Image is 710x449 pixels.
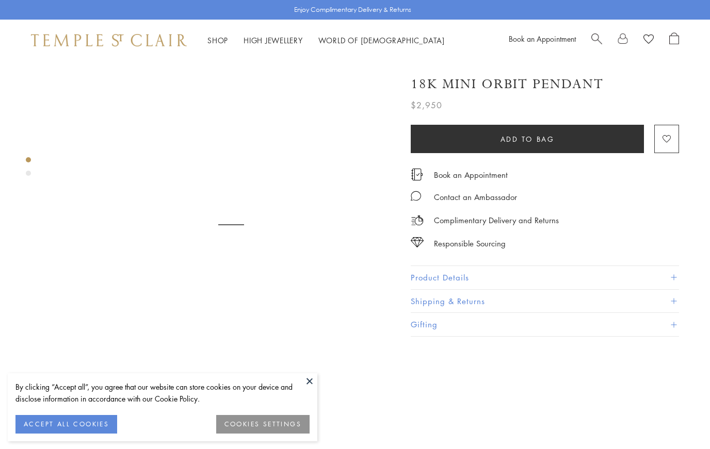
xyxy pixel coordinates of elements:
[411,75,604,93] h1: 18K Mini Orbit Pendant
[411,290,679,313] button: Shipping & Returns
[207,35,228,45] a: ShopShop
[411,313,679,336] button: Gifting
[294,5,411,15] p: Enjoy Complimentary Delivery & Returns
[501,134,555,145] span: Add to bag
[15,415,117,434] button: ACCEPT ALL COOKIES
[411,169,423,180] img: icon_appointment.svg
[411,214,424,227] img: icon_delivery.svg
[434,191,517,204] div: Contact an Ambassador
[216,415,310,434] button: COOKIES SETTINGS
[318,35,445,45] a: World of [DEMOGRAPHIC_DATA]World of [DEMOGRAPHIC_DATA]
[434,169,508,180] a: Book an Appointment
[411,191,421,201] img: MessageIcon-01_2.svg
[658,401,700,439] iframe: Gorgias live chat messenger
[411,237,424,247] img: icon_sourcing.svg
[509,34,576,44] a: Book an Appointment
[26,155,31,184] div: Product gallery navigation
[244,35,303,45] a: High JewelleryHigh Jewellery
[411,98,442,112] span: $2,950
[31,34,187,46] img: Temple St. Clair
[15,381,310,405] div: By clicking “Accept all”, you agree that our website can store cookies on your device and disclos...
[591,32,602,48] a: Search
[411,125,644,153] button: Add to bag
[643,32,654,48] a: View Wishlist
[434,237,506,250] div: Responsible Sourcing
[411,266,679,289] button: Product Details
[669,32,679,48] a: Open Shopping Bag
[434,214,559,227] p: Complimentary Delivery and Returns
[207,34,445,47] nav: Main navigation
